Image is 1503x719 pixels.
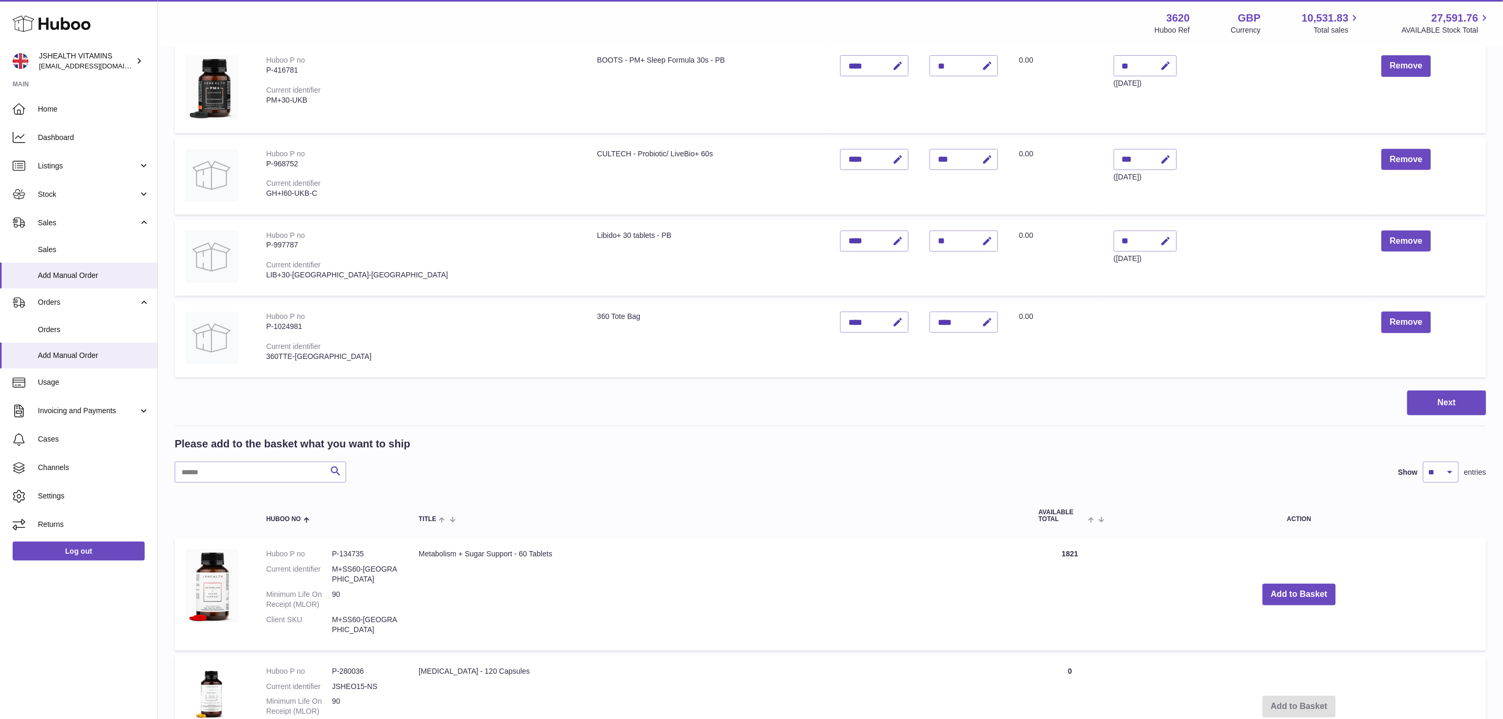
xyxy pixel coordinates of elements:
[13,53,28,69] img: internalAdmin-3620@internal.huboo.com
[1019,312,1033,321] span: 0.00
[332,682,398,692] dd: JSHEO15-NS
[38,104,149,114] span: Home
[266,312,305,321] div: Huboo P no
[266,682,332,692] dt: Current identifier
[1314,25,1360,35] span: Total sales
[185,55,238,120] img: BOOTS - PM+ Sleep Formula 30s - PB
[1112,498,1486,533] th: Action
[1019,149,1033,158] span: 0.00
[13,542,145,561] a: Log out
[1231,25,1261,35] div: Currency
[1114,172,1177,182] div: ([DATE])
[38,377,149,387] span: Usage
[1238,11,1260,25] strong: GBP
[1019,56,1033,64] span: 0.00
[38,434,149,444] span: Cases
[266,231,305,239] div: Huboo P no
[1381,231,1431,252] button: Remove
[38,133,149,143] span: Dashboard
[266,270,576,280] div: LIB+30-[GEOGRAPHIC_DATA]-[GEOGRAPHIC_DATA]
[38,245,149,255] span: Sales
[1464,467,1486,477] span: entries
[1302,11,1360,35] a: 10,531.83 Total sales
[332,666,398,676] dd: P-280036
[266,516,301,523] span: Huboo no
[1019,231,1033,239] span: 0.00
[266,159,576,169] div: P-968752
[332,696,398,716] dd: 90
[266,564,332,584] dt: Current identifier
[175,437,410,451] h2: Please add to the basket what you want to ship
[1401,25,1490,35] span: AVAILABLE Stock Total
[266,86,321,94] div: Current identifier
[38,297,138,307] span: Orders
[38,351,149,361] span: Add Manual Order
[1166,11,1190,25] strong: 3620
[408,538,1028,650] td: Metabolism + Sugar Support - 60 Tablets
[1114,254,1177,264] div: ([DATE])
[332,615,398,635] dd: M+SS60-[GEOGRAPHIC_DATA]
[266,65,576,75] div: P-416781
[266,240,576,250] div: P-997787
[266,95,576,105] div: PM+30-UKB
[266,666,332,676] dt: Huboo P no
[185,549,238,623] img: Metabolism + Sugar Support - 60 Tablets
[1263,584,1336,605] button: Add to Basket
[1155,25,1190,35] div: Huboo Ref
[266,188,576,198] div: GH+I60-UKB-C
[587,301,830,377] td: 360 Tote Bag
[1381,312,1431,333] button: Remove
[1038,509,1085,523] span: AVAILABLE Total
[39,62,155,70] span: [EMAIL_ADDRESS][DOMAIN_NAME]
[38,520,149,530] span: Returns
[266,342,321,351] div: Current identifier
[38,161,138,171] span: Listings
[587,220,830,296] td: Libido+ 30 tablets - PB
[38,189,138,199] span: Stock
[1407,391,1486,415] button: Next
[1401,11,1490,35] a: 27,591.76 AVAILABLE Stock Total
[332,564,398,584] dd: M+SS60-[GEOGRAPHIC_DATA]
[1398,467,1418,477] label: Show
[266,615,332,635] dt: Client SKU
[266,149,305,158] div: Huboo P no
[185,149,238,202] img: CULTECH - Probiotic/ LiveBio+ 60s
[1431,11,1478,25] span: 27,591.76
[38,325,149,335] span: Orders
[332,590,398,610] dd: 90
[266,590,332,610] dt: Minimum Life On Receipt (MLOR)
[38,463,149,473] span: Channels
[38,491,149,501] span: Settings
[266,549,332,559] dt: Huboo P no
[266,179,321,187] div: Current identifier
[1028,538,1112,650] td: 1821
[332,549,398,559] dd: P-134735
[266,322,576,332] div: P-1024981
[266,56,305,64] div: Huboo P no
[266,352,576,362] div: 360TTE-[GEOGRAPHIC_DATA]
[1381,55,1431,77] button: Remove
[185,231,238,283] img: Libido+ 30 tablets - PB
[38,406,138,416] span: Invoicing and Payments
[38,271,149,281] span: Add Manual Order
[1302,11,1348,25] span: 10,531.83
[419,516,436,523] span: Title
[38,218,138,228] span: Sales
[587,45,830,133] td: BOOTS - PM+ Sleep Formula 30s - PB
[185,312,238,364] img: 360 Tote Bag
[266,696,332,716] dt: Minimum Life On Receipt (MLOR)
[1114,78,1177,88] div: ([DATE])
[266,261,321,269] div: Current identifier
[39,51,134,71] div: JSHEALTH VITAMINS
[587,138,830,215] td: CULTECH - Probiotic/ LiveBio+ 60s
[1381,149,1431,171] button: Remove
